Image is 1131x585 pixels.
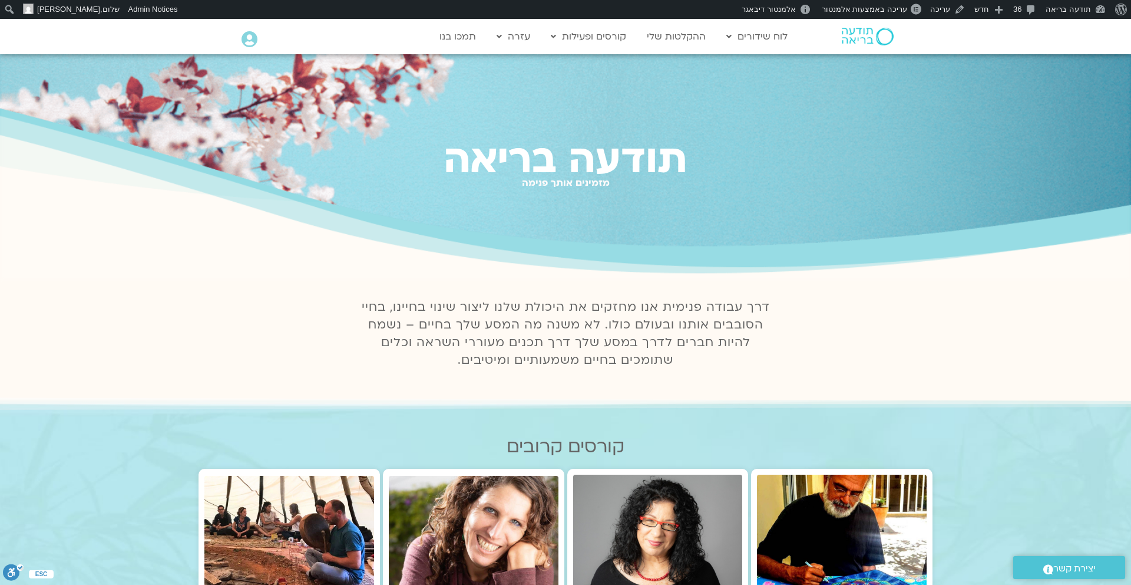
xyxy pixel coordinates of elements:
[434,25,482,48] a: תמכו בנו
[491,25,536,48] a: עזרה
[1053,561,1096,577] span: יצירת קשר
[1013,556,1125,579] a: יצירת קשר
[37,5,100,14] span: [PERSON_NAME]
[720,25,793,48] a: לוח שידורים
[842,28,894,45] img: תודעה בריאה
[822,5,907,14] span: עריכה באמצעות אלמנטור
[545,25,632,48] a: קורסים ופעילות
[199,436,932,457] h2: קורסים קרובים
[641,25,712,48] a: ההקלטות שלי
[355,298,776,369] p: דרך עבודה פנימית אנו מחזקים את היכולת שלנו ליצור שינוי בחיינו, בחיי הסובבים אותנו ובעולם כולו. לא...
